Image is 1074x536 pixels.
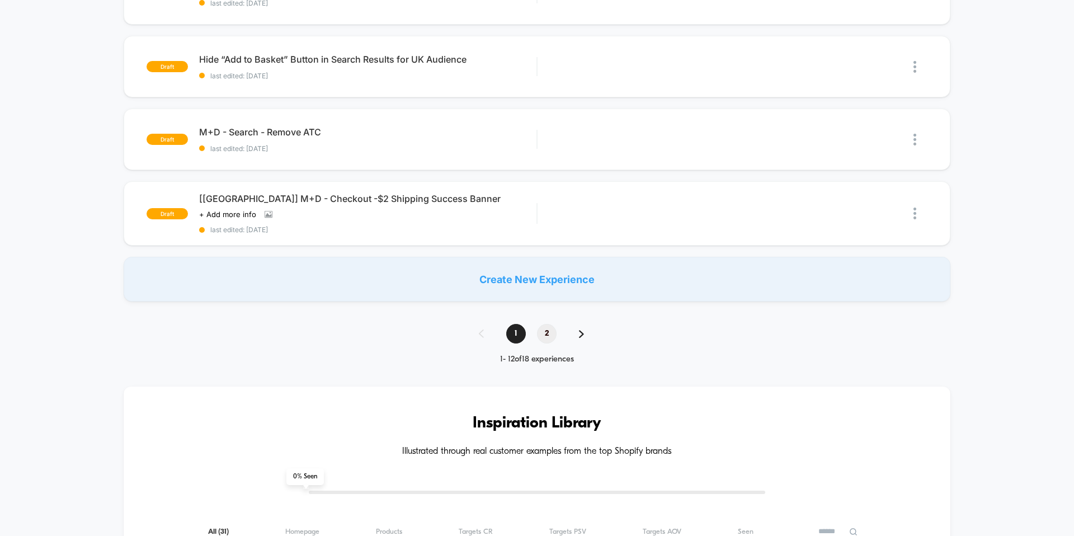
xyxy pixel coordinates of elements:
[147,208,188,219] span: draft
[285,528,319,536] span: Homepage
[738,528,753,536] span: Seen
[218,528,229,535] span: ( 31 )
[537,324,557,344] span: 2
[199,54,536,65] span: Hide “Add to Basket” Button in Search Results for UK Audience
[147,61,188,72] span: draft
[579,330,584,338] img: pagination forward
[124,257,950,302] div: Create New Experience
[199,126,536,138] span: M+D - Search - Remove ATC
[549,528,586,536] span: Targets PSV
[468,355,606,364] div: 1 - 12 of 18 experiences
[459,528,493,536] span: Targets CR
[376,528,402,536] span: Products
[199,144,536,153] span: last edited: [DATE]
[157,415,917,432] h3: Inspiration Library
[643,528,681,536] span: Targets AOV
[913,208,916,219] img: close
[913,134,916,145] img: close
[208,528,229,536] span: All
[147,134,188,145] span: draft
[506,324,526,344] span: 1
[199,72,536,80] span: last edited: [DATE]
[199,210,256,219] span: + Add more info
[199,225,536,234] span: last edited: [DATE]
[913,61,916,73] img: close
[286,468,324,485] span: 0 % Seen
[199,193,536,204] span: [[GEOGRAPHIC_DATA]] M+D - Checkout -$2 Shipping Success Banner
[157,446,917,457] h4: Illustrated through real customer examples from the top Shopify brands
